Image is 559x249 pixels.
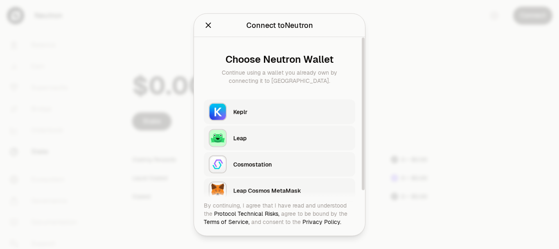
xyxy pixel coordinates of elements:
[204,218,250,225] a: Terms of Service,
[204,201,355,226] div: By continuing, I agree that I have read and understood the agree to be bound by the and consent t...
[214,210,279,217] a: Protocol Technical Risks,
[233,160,350,168] div: Cosmostation
[233,107,350,116] div: Keplr
[210,53,349,65] div: Choose Neutron Wallet
[204,19,213,31] button: Close
[246,19,313,31] div: Connect to Neutron
[204,126,355,150] button: LeapLeap
[209,129,227,147] img: Leap
[233,186,350,194] div: Leap Cosmos MetaMask
[233,134,350,142] div: Leap
[302,218,341,225] a: Privacy Policy.
[204,152,355,176] button: CosmostationCosmostation
[209,103,227,121] img: Keplr
[204,99,355,124] button: KeplrKeplr
[209,155,227,173] img: Cosmostation
[204,178,355,203] button: Leap Cosmos MetaMaskLeap Cosmos MetaMask
[210,68,349,85] div: Continue using a wallet you already own by connecting it to [GEOGRAPHIC_DATA].
[209,181,227,199] img: Leap Cosmos MetaMask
